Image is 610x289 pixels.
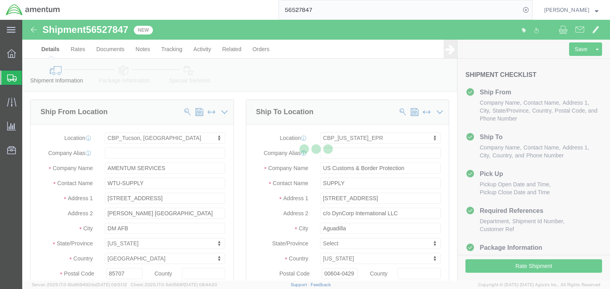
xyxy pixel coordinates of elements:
span: [DATE] 08:44:20 [184,282,217,287]
span: Client: 2025.17.0-5dd568f [131,282,217,287]
a: Feedback [311,282,331,287]
a: Support [291,282,311,287]
span: Server: 2025.17.0-16a969492de [32,282,127,287]
span: Chris Haes [544,6,589,14]
span: [DATE] 09:51:12 [96,282,127,287]
span: Copyright © [DATE]-[DATE] Agistix Inc., All Rights Reserved [478,281,600,288]
img: logo [6,4,60,16]
button: [PERSON_NAME] [544,5,599,15]
input: Search for shipment number, reference number [279,0,520,19]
